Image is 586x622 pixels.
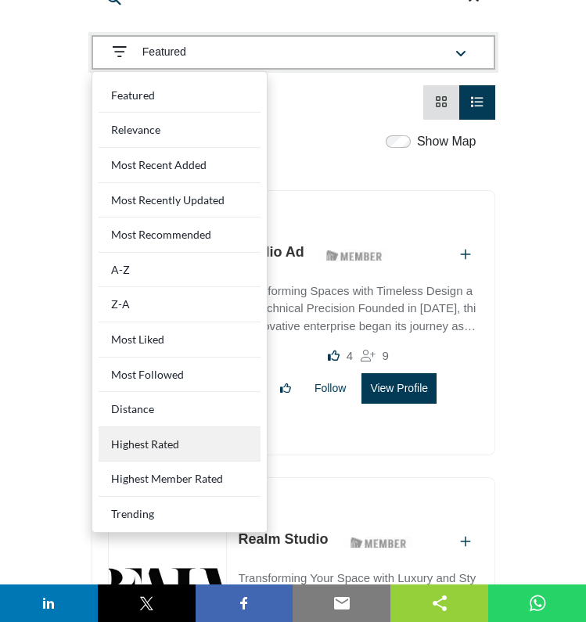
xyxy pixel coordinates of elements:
button: Featured [92,35,495,70]
div: A-Z [99,253,261,288]
img: whatsapp sharing button [528,594,547,613]
div: Z-A [99,287,261,322]
div: Relevance [99,113,261,148]
div: Most Recommended [99,218,261,253]
div: Distance [99,392,261,427]
p: Studio Ad [239,242,304,263]
a: Studio Ad [239,244,304,260]
img: linkedin sharing button [39,594,58,613]
li: List View [459,85,495,120]
div: Highest Member Rated [99,462,261,497]
p: Featured [142,45,186,60]
a: Realm Studio [239,531,329,547]
a: Add To List [460,248,471,261]
a: View Card [435,95,448,109]
div: Most Followed [99,358,261,393]
p: Transforming Spaces with Timeless Design and Technical Precision Founded in [DATE], this innovati... [239,282,479,336]
button: Like listing [272,374,299,403]
a: Transforming Spaces with Timeless Design and Technical Precision Founded in [DATE], this innovati... [239,273,479,336]
i: Likes [328,350,340,361]
div: Highest Rated [99,427,261,462]
button: View Profile [361,373,437,404]
img: ASID Members Badge Icon [341,530,416,555]
span: 9 [382,349,388,362]
span: 4 [347,349,353,362]
img: ASID Members Badge Icon [317,243,392,268]
div: Most Liked [99,322,261,358]
li: Card View [423,85,459,120]
img: email sharing button [333,594,351,613]
div: Most Recently Updated [99,183,261,218]
div: Trending [99,497,261,526]
a: Add To List [460,535,471,548]
div: Most Recent Added [99,148,261,183]
img: sharethis sharing button [430,594,449,613]
a: View List [471,95,484,109]
div: Featured [99,78,261,113]
img: twitter sharing button [137,594,156,613]
label: Show Map [417,132,476,151]
img: facebook sharing button [235,594,253,613]
button: Follow [307,374,354,403]
div: Followers [361,347,389,365]
p: Realm Studio [239,529,329,550]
